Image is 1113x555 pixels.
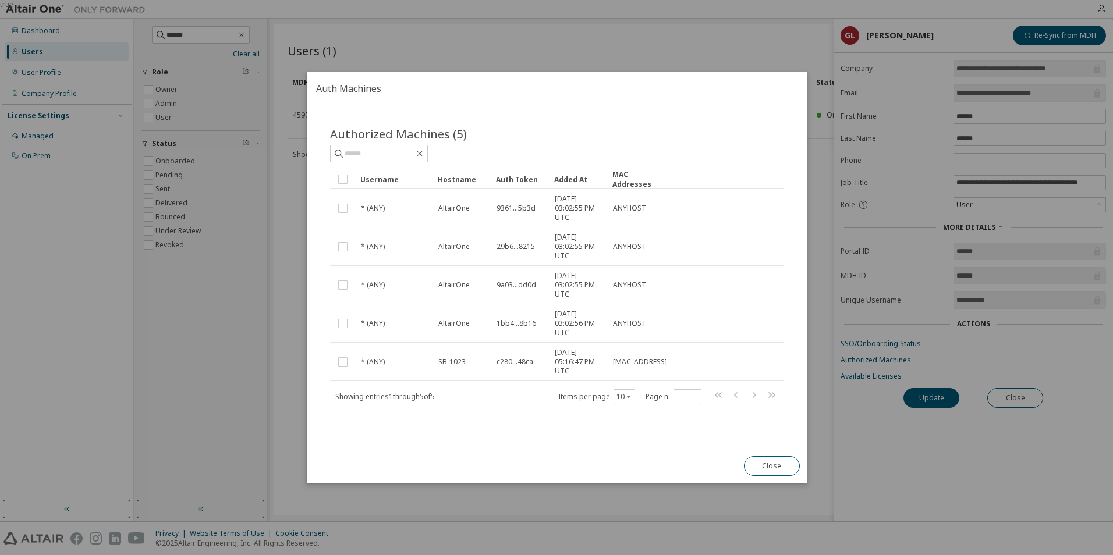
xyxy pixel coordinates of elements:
span: Showing entries 1 through 5 of 5 [335,392,435,401]
h2: Auth Machines [307,72,807,105]
span: AltairOne [438,204,469,213]
button: 10 [616,392,632,401]
span: ANYHOST [612,204,646,213]
span: AltairOne [438,242,469,251]
span: ANYHOST [612,242,646,251]
span: [DATE] 03:02:55 PM UTC [554,194,602,222]
span: 1bb4...8b16 [496,319,536,328]
span: [DATE] 03:02:55 PM UTC [554,271,602,299]
span: 9361...5b3d [496,204,535,213]
span: * (ANY) [361,204,385,213]
span: 9a03...dd0d [496,280,536,290]
span: * (ANY) [361,242,385,251]
span: ANYHOST [612,319,646,328]
div: Auth Token [495,170,544,188]
span: [DATE] 03:02:55 PM UTC [554,233,602,261]
div: Username [360,170,428,188]
div: Hostname [437,170,486,188]
span: 29b6...8215 [496,242,534,251]
span: Authorized Machines (5) [330,126,467,142]
div: Added At [554,170,602,188]
span: [MAC_ADDRESS] [612,357,667,367]
div: MAC Addresses [612,169,661,189]
span: SB-1023 [438,357,465,367]
span: Items per page [558,389,635,404]
span: [DATE] 03:02:56 PM UTC [554,309,602,337]
span: ANYHOST [612,280,646,290]
span: AltairOne [438,280,469,290]
span: AltairOne [438,319,469,328]
span: [DATE] 05:16:47 PM UTC [554,348,602,376]
span: * (ANY) [361,357,385,367]
span: c280...48ca [496,357,533,367]
span: * (ANY) [361,280,385,290]
span: * (ANY) [361,319,385,328]
span: Page n. [645,389,701,404]
button: Close [743,456,799,476]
